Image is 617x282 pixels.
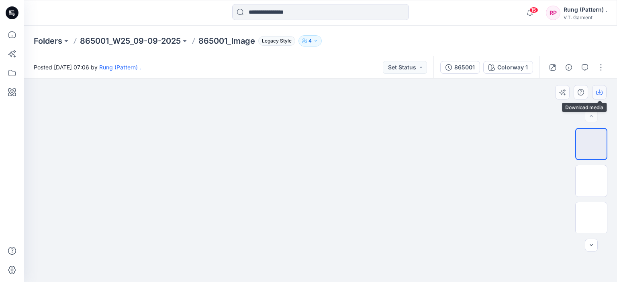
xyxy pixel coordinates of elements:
[298,35,322,47] button: 4
[99,64,141,71] a: Rung (Pattern) .
[564,14,607,20] div: V.T. Garment
[258,36,295,46] span: Legacy Style
[440,61,480,74] button: 865001
[454,63,475,72] div: 865001
[34,35,62,47] a: Folders
[198,35,255,47] p: 865001_lmage
[308,37,312,45] p: 4
[576,129,607,159] img: image-09-09-2025-07:05:23
[546,6,560,20] div: RP
[34,63,141,71] span: Posted [DATE] 07:06 by
[80,35,181,47] a: 865001_W25_09-09-2025
[564,5,607,14] div: Rung (Pattern) .
[562,61,575,74] button: Details
[497,63,528,72] div: Colorway 1
[483,61,533,74] button: Colorway 1
[255,35,295,47] button: Legacy Style
[529,7,538,13] span: 15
